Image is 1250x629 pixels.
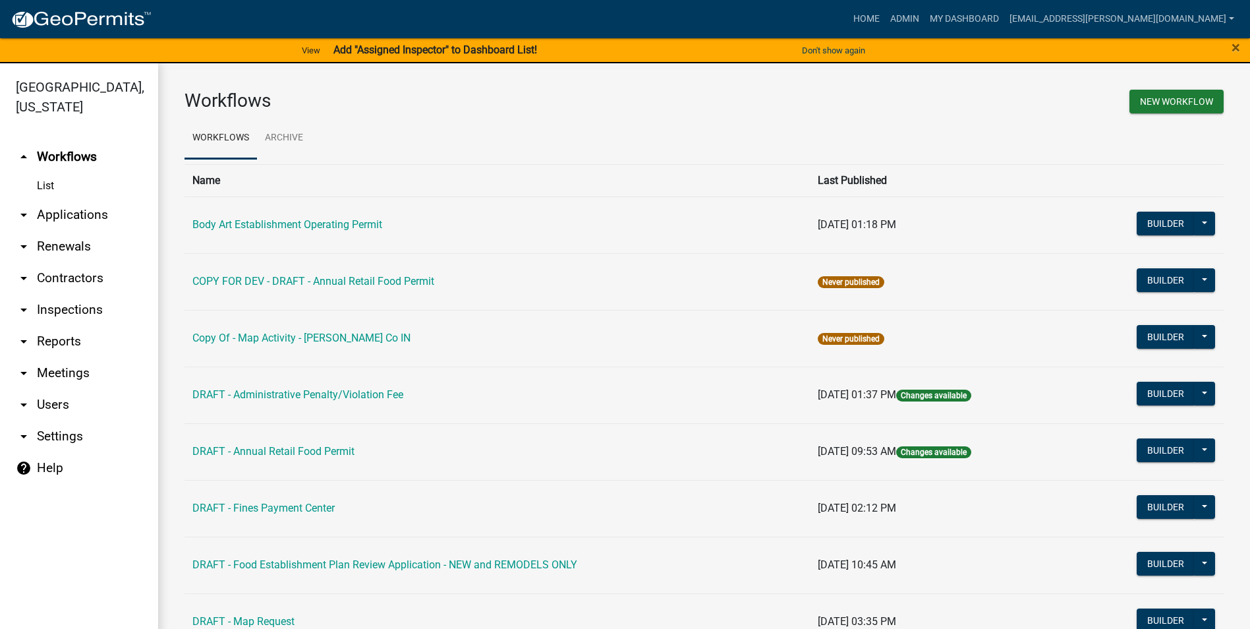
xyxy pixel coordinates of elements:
[192,615,295,628] a: DRAFT - Map Request
[818,502,896,514] span: [DATE] 02:12 PM
[192,275,434,287] a: COPY FOR DEV - DRAFT - Annual Retail Food Permit
[16,365,32,381] i: arrow_drop_down
[1004,7,1239,32] a: [EMAIL_ADDRESS][PERSON_NAME][DOMAIN_NAME]
[1137,382,1195,405] button: Builder
[1232,40,1240,55] button: Close
[16,239,32,255] i: arrow_drop_down
[1137,212,1195,235] button: Builder
[1232,38,1240,57] span: ×
[192,558,577,571] a: DRAFT - Food Establishment Plan Review Application - NEW and REMODELS ONLY
[1129,90,1224,113] button: New Workflow
[192,218,382,231] a: Body Art Establishment Operating Permit
[924,7,1004,32] a: My Dashboard
[818,333,884,345] span: Never published
[16,460,32,476] i: help
[885,7,924,32] a: Admin
[1137,495,1195,519] button: Builder
[810,164,1075,196] th: Last Published
[818,276,884,288] span: Never published
[1137,438,1195,462] button: Builder
[818,615,896,628] span: [DATE] 03:35 PM
[297,40,326,61] a: View
[818,388,896,401] span: [DATE] 01:37 PM
[896,390,971,402] span: Changes available
[16,207,32,223] i: arrow_drop_down
[185,90,695,112] h3: Workflows
[192,502,335,514] a: DRAFT - Fines Payment Center
[192,445,355,458] a: DRAFT - Annual Retail Food Permit
[896,446,971,458] span: Changes available
[818,218,896,231] span: [DATE] 01:18 PM
[797,40,870,61] button: Don't show again
[185,117,257,160] a: Workflows
[16,270,32,286] i: arrow_drop_down
[1137,552,1195,576] button: Builder
[1137,268,1195,292] button: Builder
[16,429,32,444] i: arrow_drop_down
[192,332,411,344] a: Copy Of - Map Activity - [PERSON_NAME] Co IN
[16,334,32,349] i: arrow_drop_down
[16,302,32,318] i: arrow_drop_down
[185,164,810,196] th: Name
[16,149,32,165] i: arrow_drop_up
[257,117,311,160] a: Archive
[818,558,896,571] span: [DATE] 10:45 AM
[16,397,32,413] i: arrow_drop_down
[818,445,896,458] span: [DATE] 09:53 AM
[848,7,885,32] a: Home
[1137,325,1195,349] button: Builder
[333,44,537,56] strong: Add "Assigned Inspector" to Dashboard List!
[192,388,403,401] a: DRAFT - Administrative Penalty/Violation Fee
